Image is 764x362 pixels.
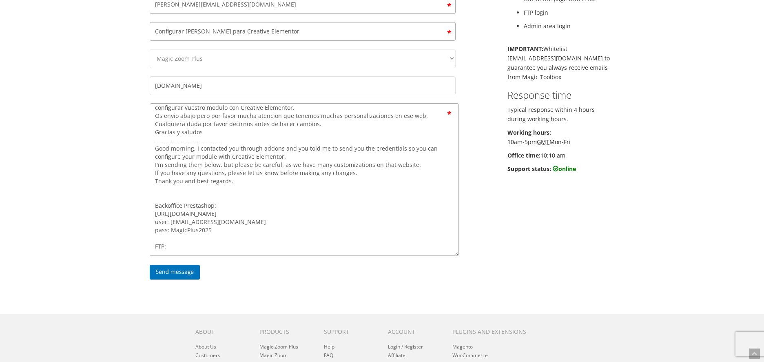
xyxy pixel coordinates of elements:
a: Help [324,343,334,350]
acronym: Greenwich Mean Time [537,138,549,146]
li: FTP login [524,8,615,17]
a: FAQ [324,352,333,359]
h3: Response time [507,90,615,100]
h6: Plugins and extensions [452,329,536,335]
p: 10am-5pm Mon-Fri [507,128,615,147]
p: Whitelist [EMAIL_ADDRESS][DOMAIN_NAME] to guarantee you always receive emails from Magic Toolbox [507,44,615,82]
h6: Products [259,329,311,335]
a: WooCommerce [452,352,488,359]
h6: Account [388,329,440,335]
input: Your website [150,76,456,95]
a: About Us [195,343,216,350]
input: Subject [150,22,456,41]
p: Typical response within 4 hours during working hours. [507,105,615,124]
h6: About [195,329,247,335]
a: Customers [195,352,220,359]
p: 10:10 am [507,151,615,160]
a: Login / Register [388,343,423,350]
input: Send message [150,265,200,280]
li: Admin area login [524,21,615,31]
b: Office time: [507,151,540,159]
a: Affiliate [388,352,405,359]
b: Support status: [507,165,551,173]
a: Magic Zoom [259,352,288,359]
a: Magic Zoom Plus [259,343,298,350]
b: online [553,165,576,173]
b: Working hours: [507,129,551,136]
h6: Support [324,329,376,335]
a: Magento [452,343,473,350]
b: IMPORTANT: [507,45,543,53]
